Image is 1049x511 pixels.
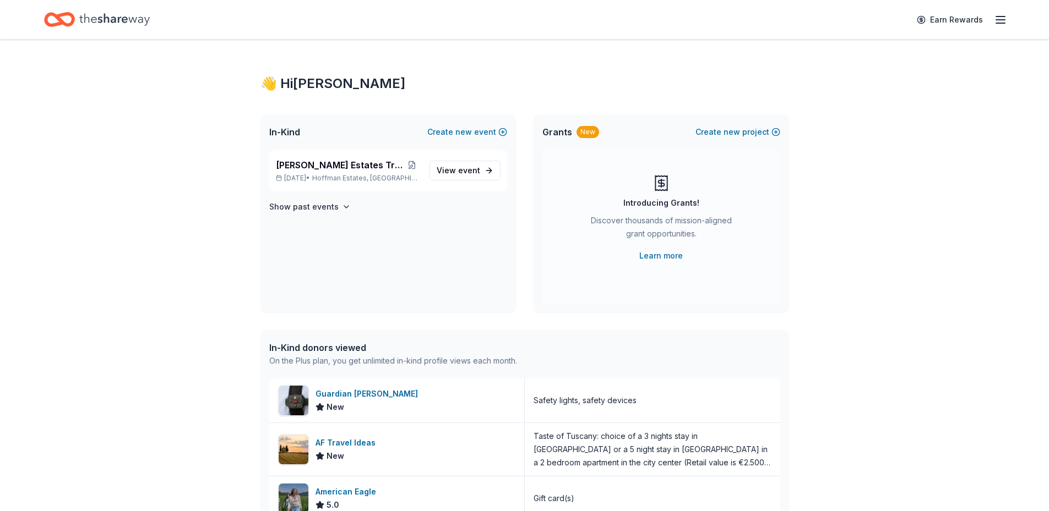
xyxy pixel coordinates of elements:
div: Introducing Grants! [623,196,699,210]
div: American Eagle [316,485,381,498]
div: Discover thousands of mission-aligned grant opportunities. [586,214,736,245]
h4: Show past events [269,200,339,213]
span: event [458,166,480,175]
p: [DATE] • [276,174,421,183]
div: Guardian [PERSON_NAME] [316,387,422,400]
span: [PERSON_NAME] Estates Truck Convoy [276,158,404,172]
a: Earn Rewards [910,10,990,30]
div: 👋 Hi [PERSON_NAME] [260,75,789,92]
div: On the Plus plan, you get unlimited in-kind profile views each month. [269,354,517,367]
a: Home [44,7,150,32]
button: Createnewevent [427,125,507,139]
img: Image for Guardian Angel Device [279,386,308,415]
div: In-Kind donors viewed [269,341,517,354]
button: Createnewproject [695,125,780,139]
div: New [577,126,599,138]
span: new [724,125,740,139]
a: Learn more [639,249,683,262]
div: Gift card(s) [534,492,574,505]
div: Taste of Tuscany: choice of a 3 nights stay in [GEOGRAPHIC_DATA] or a 5 night stay in [GEOGRAPHIC... [534,430,771,469]
div: Safety lights, safety devices [534,394,637,407]
a: View event [430,161,501,180]
img: Image for AF Travel Ideas [279,435,308,464]
button: Show past events [269,200,351,213]
span: New [327,449,344,463]
span: Hoffman Estates, [GEOGRAPHIC_DATA] [312,174,420,183]
span: new [455,125,472,139]
span: In-Kind [269,125,300,139]
div: AF Travel Ideas [316,436,380,449]
span: New [327,400,344,414]
span: Grants [542,125,572,139]
span: View [437,164,480,177]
